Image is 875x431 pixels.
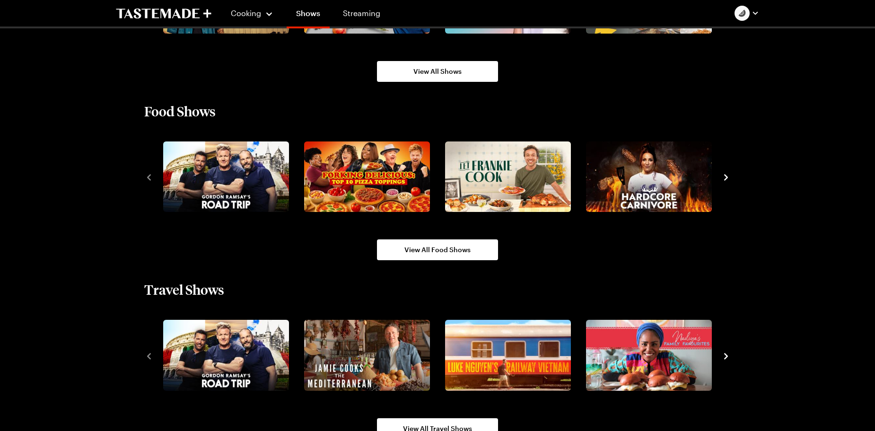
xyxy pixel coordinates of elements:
div: 4 / 10 [582,139,723,215]
div: 3 / 10 [441,139,582,215]
img: Nadiya's Family Favourites [586,320,712,391]
h2: Travel Shows [144,281,224,298]
a: Gordon Ramsay's Road Trip [161,320,287,391]
img: Jamie Oliver Cooks the Mediterranean [304,320,430,391]
a: To Tastemade Home Page [116,8,211,19]
img: Gordon Ramsay's Road Trip [163,320,289,391]
button: navigate to next item [721,171,731,182]
button: navigate to previous item [144,171,154,182]
div: 4 / 10 [582,317,723,394]
button: navigate to previous item [144,350,154,361]
a: View All Food Shows [377,239,498,260]
h2: Food Shows [144,103,216,120]
a: Shows [287,2,330,28]
a: Forking Delicious: Top 10 Pizza Toppings [302,141,428,212]
button: Profile picture [735,6,759,21]
img: Gordon Ramsay's Road Trip [163,141,289,212]
img: Hardcore Carnivore [586,141,712,212]
button: navigate to next item [721,350,731,361]
span: Cooking [231,9,261,18]
div: 2 / 10 [300,139,441,215]
img: Forking Delicious: Top 10 Pizza Toppings [304,141,430,212]
div: 1 / 10 [159,139,300,215]
a: Jamie Oliver Cooks the Mediterranean [302,320,428,391]
a: Luke Nguyen's Railway Vietnam [443,320,569,391]
a: Hardcore Carnivore [584,141,710,212]
span: View All Shows [413,67,462,76]
div: 1 / 10 [159,317,300,394]
a: Gordon Ramsay's Road Trip [161,141,287,212]
a: Let Frankie Cook [443,141,569,212]
div: 3 / 10 [441,317,582,394]
button: Cooking [230,2,273,25]
img: Let Frankie Cook [445,141,571,212]
img: Profile picture [735,6,750,21]
img: Luke Nguyen's Railway Vietnam [445,320,571,391]
div: 2 / 10 [300,317,441,394]
span: View All Food Shows [404,245,471,255]
a: Nadiya's Family Favourites [584,320,710,391]
a: View All Shows [377,61,498,82]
